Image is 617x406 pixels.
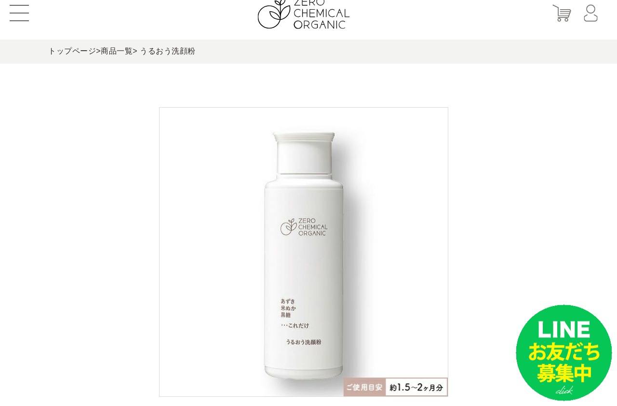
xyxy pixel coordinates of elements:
[48,47,96,55] a: トップページ
[552,5,571,22] img: カート
[516,305,612,401] img: small_line.png
[584,5,598,22] img: マイページ
[101,47,133,55] a: 商品一覧
[48,40,559,64] div: > > うるおう洗顔粉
